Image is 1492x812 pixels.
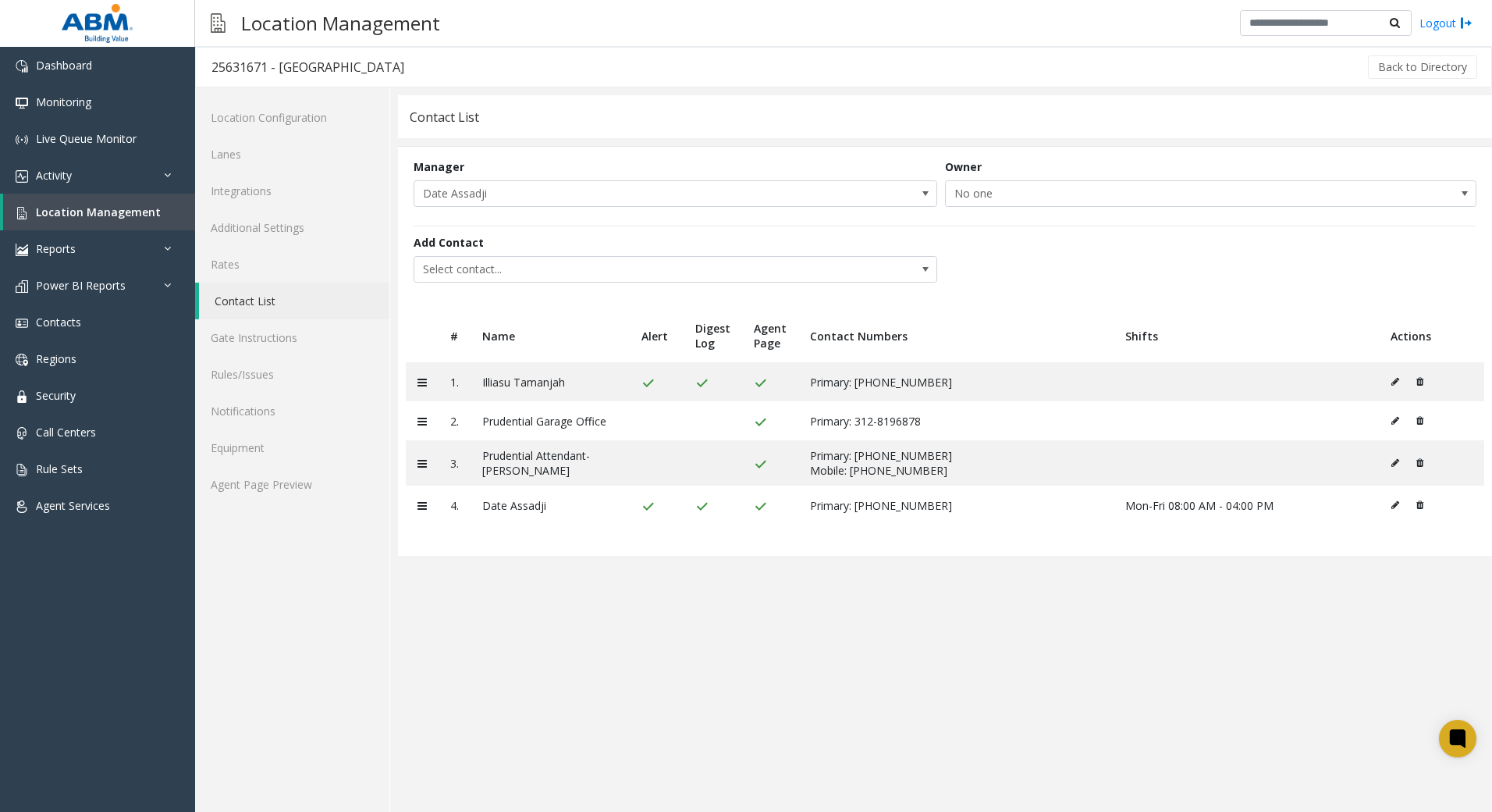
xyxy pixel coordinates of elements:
img: 'icon' [16,97,28,109]
span: Power BI Reports [36,278,126,293]
div: 25631671 - [GEOGRAPHIC_DATA] [211,57,404,77]
a: Contact List [199,283,389,319]
a: Notifications [195,393,389,429]
img: 'icon' [16,500,28,513]
a: Equipment [195,429,389,466]
th: Actions [1379,309,1484,362]
td: Prudential Attendant- [PERSON_NAME] [471,440,630,486]
div: Contact List [410,107,479,127]
img: pageIcon [211,4,226,42]
img: 'icon' [16,427,28,440]
th: Contact Numbers [798,309,1114,362]
td: 1. [439,362,471,401]
span: Call Centers [36,425,96,440]
span: Select contact... [414,257,832,282]
a: Rates [195,246,389,283]
span: Contacts [36,315,81,329]
img: check [641,500,655,513]
td: Prudential Garage Office [471,401,630,440]
span: Primary: [PHONE_NUMBER] [810,498,952,513]
img: 'icon' [16,170,28,183]
th: Shifts [1114,309,1378,362]
h3: Location Management [233,4,448,42]
span: Date Assadji [414,181,832,206]
span: Primary: [PHONE_NUMBER] [810,375,952,390]
img: check [695,377,709,390]
td: 3. [439,440,471,486]
span: Rule Sets [36,461,83,476]
span: Monitoring [36,94,91,109]
img: check [641,377,655,390]
img: 'icon' [16,244,28,256]
span: Security [36,388,76,403]
span: Mon-Fri 08:00 AM - 04:00 PM [1125,498,1274,513]
span: Primary: 312-8196878 [810,414,921,429]
th: Alert [630,309,684,362]
td: Date Assadji [471,486,630,525]
span: Location Management [36,205,161,219]
a: Lanes [195,136,389,173]
td: 2. [439,401,471,440]
span: Activity [36,168,72,183]
img: check [695,500,709,513]
a: Gate Instructions [195,319,389,356]
a: Location Configuration [195,99,389,136]
img: logout [1460,15,1472,31]
a: Integrations [195,173,389,209]
span: Primary: [PHONE_NUMBER] [810,448,952,463]
img: 'icon' [16,317,28,329]
img: 'icon' [16,280,28,293]
a: Logout [1419,15,1472,31]
th: Name [471,309,630,362]
img: 'icon' [16,207,28,219]
th: Digest Log [684,309,742,362]
label: Owner [945,158,982,175]
th: Agent Page [742,309,798,362]
td: 4. [439,486,471,525]
span: Mobile: [PHONE_NUMBER] [810,463,947,478]
span: Dashboard [36,58,92,73]
label: Manager [414,158,464,175]
a: Location Management [3,194,195,230]
img: 'icon' [16,60,28,73]
span: Reports [36,241,76,256]
button: Back to Directory [1368,55,1477,79]
span: Regions [36,351,76,366]
img: 'icon' [16,354,28,366]
img: 'icon' [16,464,28,476]
label: Add Contact [414,234,484,251]
img: check [754,458,767,471]
a: Additional Settings [195,209,389,246]
a: Agent Page Preview [195,466,389,503]
img: 'icon' [16,390,28,403]
img: check [754,416,767,429]
span: Agent Services [36,498,110,513]
th: # [439,309,471,362]
a: Rules/Issues [195,356,389,393]
span: No one [946,181,1369,206]
img: 'icon' [16,134,28,146]
td: Illiasu Tamanjah [471,362,630,401]
span: Live Queue Monitor [36,131,137,146]
img: check [754,377,767,390]
img: check [754,500,767,513]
